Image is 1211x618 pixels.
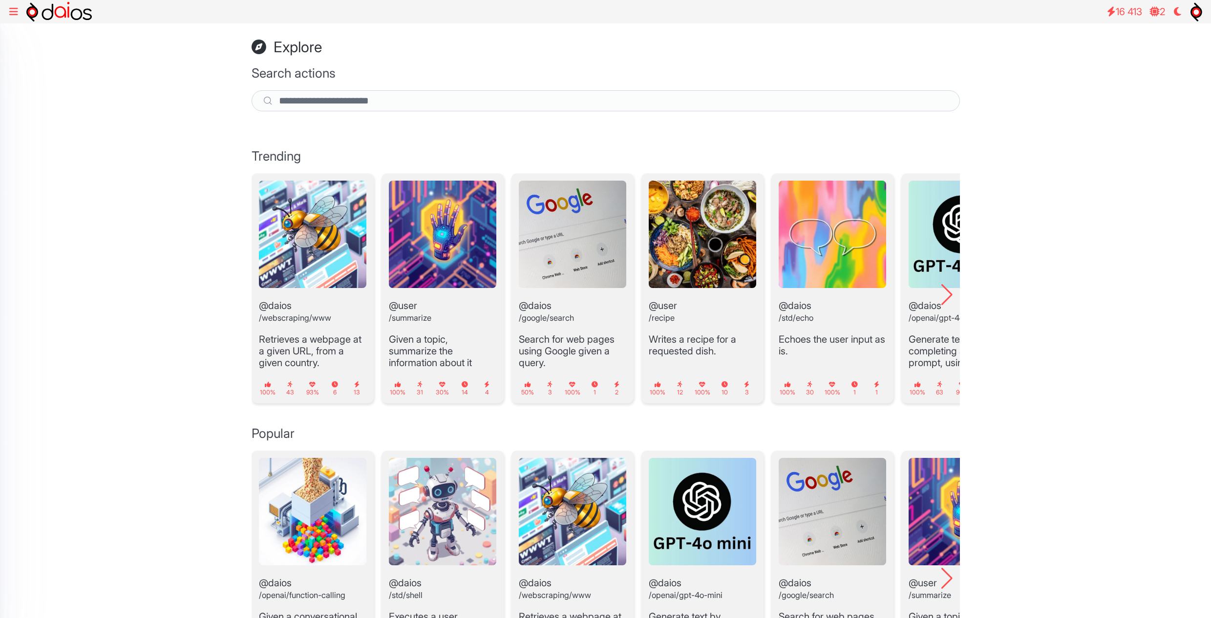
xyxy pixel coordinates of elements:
[389,181,496,288] img: standard-tool.webp
[825,381,840,396] small: 100%
[722,381,728,396] small: 10
[519,458,626,565] img: webscraping.webp
[547,381,552,396] small: 3
[771,173,893,403] div: 5 / 12
[779,181,886,333] header: @daios
[1102,2,1147,21] a: 16 413
[519,181,626,333] header: @daios
[909,181,1016,288] img: openai-gpt-4o-mini.webp
[909,458,1016,565] img: standard-tool.webp
[614,381,619,396] small: 2
[910,381,925,396] small: 100%
[252,65,960,81] h3: Search actions
[26,2,92,21] img: logo-h.svg
[779,333,886,357] p: Echoes the user input as is.
[935,282,960,308] div: Next slide
[354,381,360,396] small: 13
[389,333,496,380] p: Given a topic, summarize the information about it found in the web.
[851,381,858,396] small: 1
[650,381,665,396] small: 100%
[565,381,580,396] small: 100%
[649,333,756,357] p: Writes a recipe for a requested dish.
[259,181,366,333] header: @daios
[909,333,1016,380] p: Generate text by completing a given prompt, using GPT-4o Mini.
[259,458,366,611] header: @daios
[382,173,504,403] div: 2 / 12
[389,458,496,611] header: @daios
[936,381,943,396] small: 63
[519,333,626,369] p: Search for web pages using Google given a query.
[909,590,951,600] small: /summarize
[909,313,982,323] small: /openai/gpt-4o-mini
[779,313,813,323] small: /std/echo
[641,173,764,403] div: 4 / 12
[259,313,331,323] small: /webscraping/www
[260,381,276,396] small: 100%
[649,458,756,611] header: @daios
[874,381,879,396] small: 1
[935,566,960,591] div: Next slide
[1116,6,1142,18] span: 16 413
[389,458,496,565] img: shell.webp
[901,173,1023,403] div: 6 / 12
[389,590,423,600] small: /std/shell
[649,181,756,333] header: @user
[390,381,405,396] small: 100%
[417,381,423,396] small: 31
[521,381,534,396] small: 50%
[252,173,374,403] div: 1 / 12
[519,590,591,600] small: /webscraping/www
[1145,2,1170,21] a: 2
[1190,2,1202,21] img: symbol.svg
[286,381,294,396] small: 43
[780,381,795,396] small: 100%
[484,381,489,396] small: 4
[956,381,968,396] small: 96%
[779,181,886,288] img: echo.webp
[649,181,756,288] img: Types-of-Cuisines-from-Around-the-World-With-their-Popular-Food.jpg
[1160,6,1165,18] span: 2
[511,173,634,403] div: 3 / 12
[744,381,749,396] small: 3
[252,148,960,164] h3: Trending
[259,590,345,600] small: /openai/function-calling
[389,313,431,323] small: /summarize
[677,381,683,396] small: 12
[252,426,960,441] h3: Popular
[306,381,319,396] small: 93%
[909,458,1016,611] header: @user
[462,381,468,396] small: 14
[909,181,1016,333] header: @daios
[259,181,366,288] img: webscraping.webp
[649,458,756,565] img: openai-gpt-4o-mini.webp
[436,381,449,396] small: 30%
[649,590,722,600] small: /openai/gpt-4o-mini
[259,333,366,369] p: Retrieves a webpage at a given URL, from a given country.
[695,381,710,396] small: 100%
[389,181,496,333] header: @user
[259,458,366,565] img: openai-function-calling.webp
[779,458,886,611] header: @daios
[519,313,574,323] small: /google/search
[806,381,814,396] small: 30
[252,38,960,56] h1: Explore
[779,590,834,600] small: /google/search
[332,381,338,396] small: 6
[779,458,886,565] img: google-search.webp
[519,181,626,288] img: google-search.webp
[519,458,626,611] header: @daios
[649,313,675,323] small: /recipe
[592,381,598,396] small: 1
